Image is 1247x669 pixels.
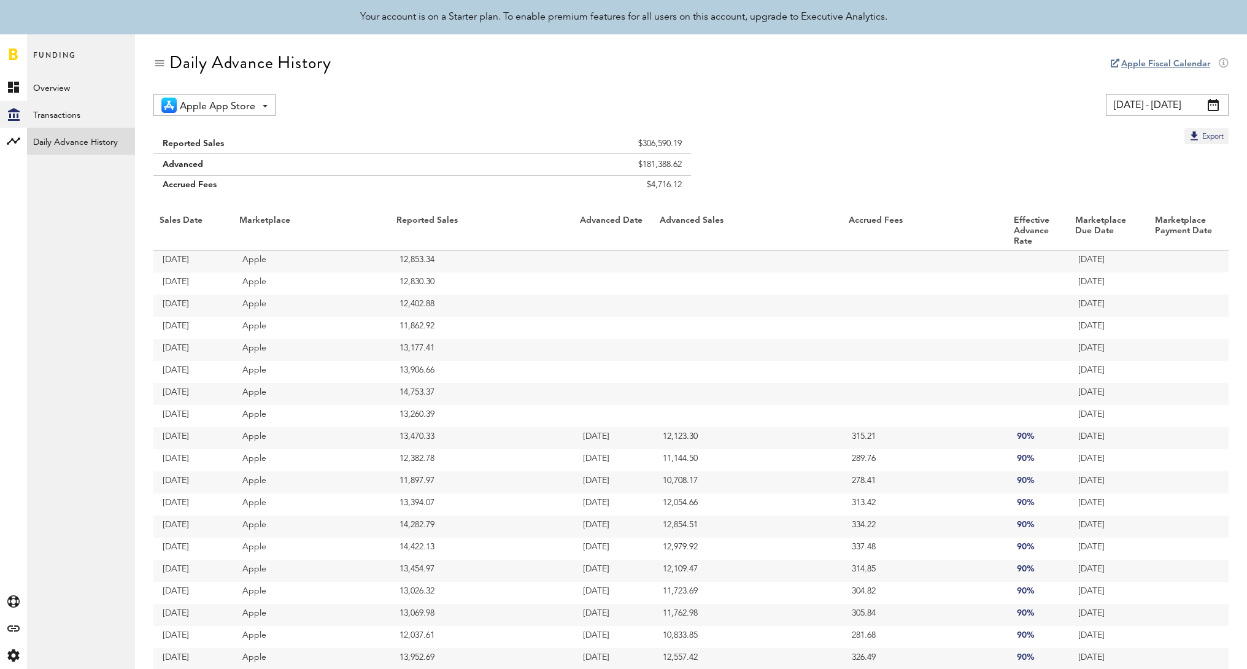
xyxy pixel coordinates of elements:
[153,516,233,538] td: [DATE]
[153,361,233,383] td: [DATE]
[1069,361,1149,383] td: [DATE]
[574,493,654,516] td: [DATE]
[27,128,135,155] a: Daily Advance History
[456,153,691,176] td: $181,388.62
[233,339,390,361] td: Apple
[1069,604,1149,626] td: [DATE]
[843,449,1008,471] td: 289.76
[153,427,233,449] td: [DATE]
[574,516,654,538] td: [DATE]
[360,10,887,25] div: Your account is on a Starter plan. To enable premium features for all users on this account, upgr...
[233,427,390,449] td: Apple
[390,295,574,317] td: 12,402.88
[153,471,233,493] td: [DATE]
[390,516,574,538] td: 14,282.79
[843,582,1008,604] td: 304.82
[1069,516,1149,538] td: [DATE]
[233,361,390,383] td: Apple
[1069,582,1149,604] td: [DATE]
[654,493,843,516] td: 12,054.66
[574,449,654,471] td: [DATE]
[1184,128,1229,144] button: Export
[233,250,390,273] td: Apple
[233,449,390,471] td: Apple
[390,626,574,648] td: 12,037.61
[1069,560,1149,582] td: [DATE]
[843,626,1008,648] td: 281.68
[390,582,574,604] td: 13,026.32
[574,604,654,626] td: [DATE]
[153,626,233,648] td: [DATE]
[1069,212,1149,250] th: Marketplace Due Date
[153,383,233,405] td: [DATE]
[153,604,233,626] td: [DATE]
[654,212,843,250] th: Advanced Sales
[153,405,233,427] td: [DATE]
[390,493,574,516] td: 13,394.07
[33,48,76,74] span: Funding
[390,449,574,471] td: 12,382.78
[233,493,390,516] td: Apple
[1069,471,1149,493] td: [DATE]
[153,493,233,516] td: [DATE]
[233,538,390,560] td: Apple
[390,560,574,582] td: 13,454.97
[153,560,233,582] td: [DATE]
[1008,449,1069,471] td: 90%
[233,383,390,405] td: Apple
[654,538,843,560] td: 12,979.92
[1069,250,1149,273] td: [DATE]
[1069,405,1149,427] td: [DATE]
[1069,295,1149,317] td: [DATE]
[1008,212,1069,250] th: Effective Advance Rate
[1008,626,1069,648] td: 90%
[1008,582,1069,604] td: 90%
[843,427,1008,449] td: 315.21
[153,449,233,471] td: [DATE]
[456,176,691,201] td: $4,716.12
[1069,626,1149,648] td: [DATE]
[843,493,1008,516] td: 313.42
[233,626,390,648] td: Apple
[1069,427,1149,449] td: [DATE]
[233,560,390,582] td: Apple
[233,405,390,427] td: Apple
[153,317,233,339] td: [DATE]
[390,317,574,339] td: 11,862.92
[654,516,843,538] td: 12,854.51
[1008,493,1069,516] td: 90%
[27,74,135,101] a: Overview
[390,538,574,560] td: 14,422.13
[1008,427,1069,449] td: 90%
[1069,538,1149,560] td: [DATE]
[153,153,456,176] td: Advanced
[843,471,1008,493] td: 278.41
[390,427,574,449] td: 13,470.33
[843,604,1008,626] td: 305.84
[1121,60,1210,68] a: Apple Fiscal Calendar
[574,427,654,449] td: [DATE]
[1188,130,1200,142] img: Export
[169,53,331,72] div: Daily Advance History
[574,626,654,648] td: [DATE]
[153,339,233,361] td: [DATE]
[574,212,654,250] th: Advanced Date
[180,96,255,117] span: Apple App Store
[654,582,843,604] td: 11,723.69
[390,273,574,295] td: 12,830.30
[390,361,574,383] td: 13,906.66
[153,128,456,153] td: Reported Sales
[456,128,691,153] td: $306,590.19
[654,471,843,493] td: 10,708.17
[233,516,390,538] td: Apple
[1069,383,1149,405] td: [DATE]
[233,582,390,604] td: Apple
[390,604,574,626] td: 13,069.98
[153,273,233,295] td: [DATE]
[390,471,574,493] td: 11,897.97
[1008,471,1069,493] td: 90%
[233,604,390,626] td: Apple
[390,383,574,405] td: 14,753.37
[1008,538,1069,560] td: 90%
[390,339,574,361] td: 13,177.41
